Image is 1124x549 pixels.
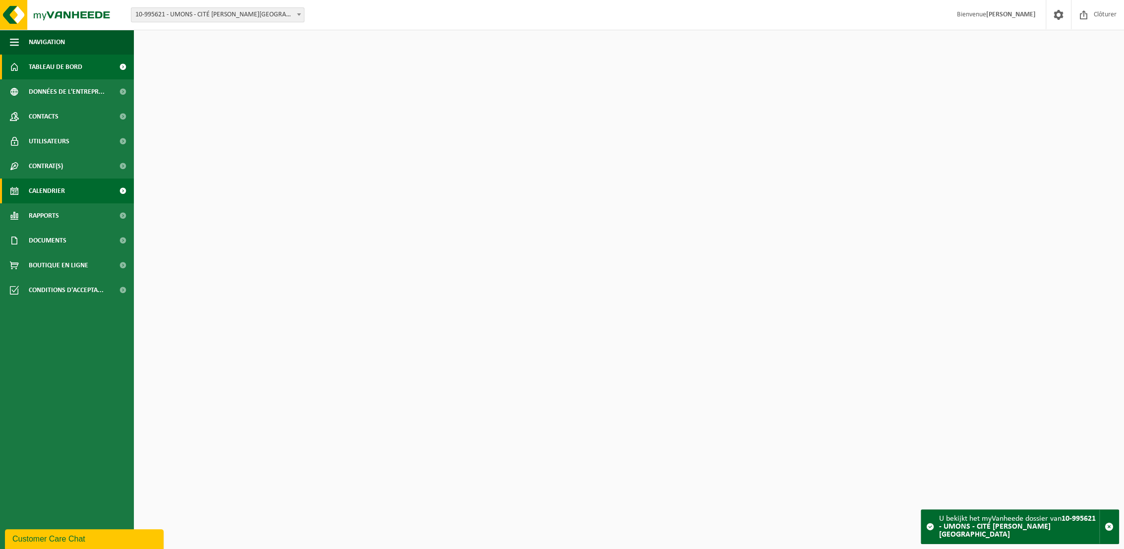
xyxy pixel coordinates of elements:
[5,527,166,549] iframe: chat widget
[29,179,65,203] span: Calendrier
[29,203,59,228] span: Rapports
[986,11,1036,18] strong: [PERSON_NAME]
[29,228,66,253] span: Documents
[29,79,105,104] span: Données de l'entrepr...
[29,154,63,179] span: Contrat(s)
[29,30,65,55] span: Navigation
[939,515,1096,539] strong: 10-995621 - UMONS - CITÉ [PERSON_NAME][GEOGRAPHIC_DATA]
[939,510,1099,544] div: U bekijkt het myVanheede dossier van
[29,278,104,303] span: Conditions d'accepta...
[29,55,82,79] span: Tableau de bord
[131,8,304,22] span: 10-995621 - UMONS - CITÉ CHARLES QUINT - MONS
[29,129,69,154] span: Utilisateurs
[131,7,304,22] span: 10-995621 - UMONS - CITÉ CHARLES QUINT - MONS
[29,253,88,278] span: Boutique en ligne
[29,104,59,129] span: Contacts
